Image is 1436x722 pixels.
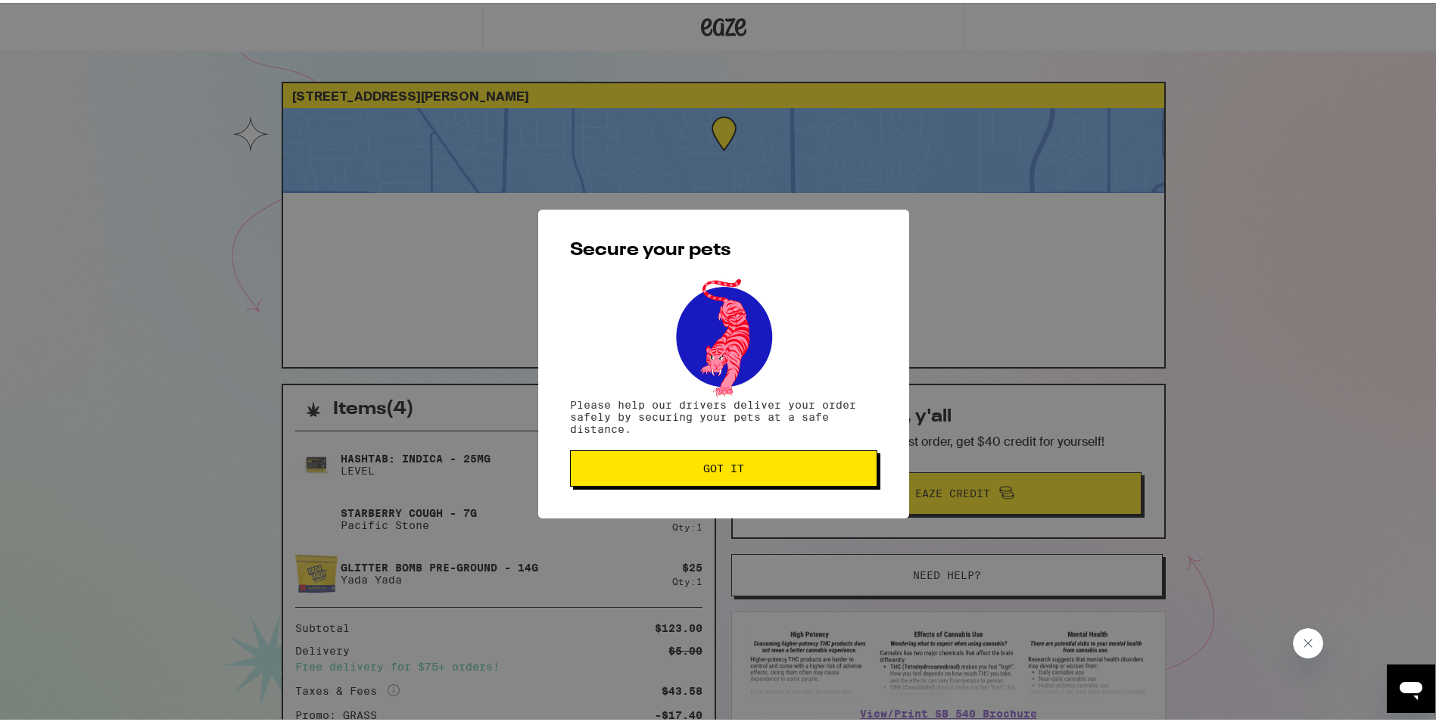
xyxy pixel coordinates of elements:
iframe: Button to launch messaging window [1387,661,1435,710]
p: Please help our drivers deliver your order safely by securing your pets at a safe distance. [570,396,877,432]
span: Hi. Need any help? [9,11,109,23]
h2: Secure your pets [570,238,877,257]
iframe: Close message [1293,625,1323,655]
img: pets [662,272,786,396]
span: Got it [703,460,744,471]
button: Got it [570,447,877,484]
